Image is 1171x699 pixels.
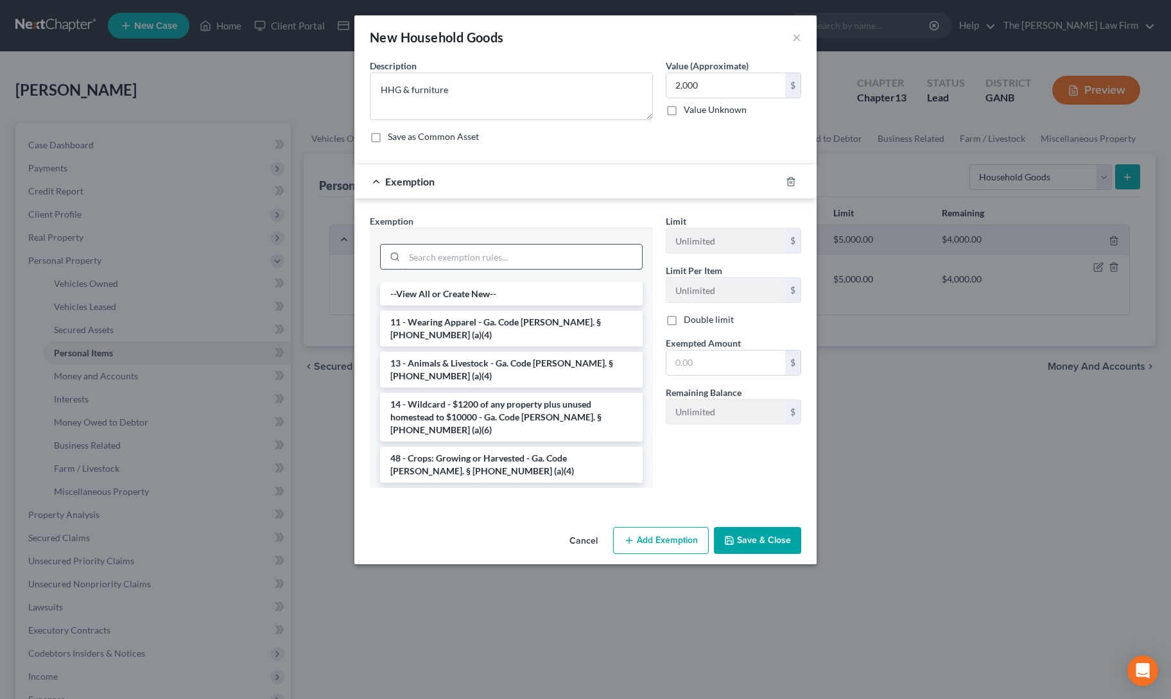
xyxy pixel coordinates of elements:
[666,278,785,302] input: --
[666,59,749,73] label: Value (Approximate)
[785,229,801,253] div: $
[404,245,642,269] input: Search exemption rules...
[684,103,747,116] label: Value Unknown
[385,175,435,187] span: Exemption
[785,400,801,424] div: $
[380,447,643,483] li: 48 - Crops: Growing or Harvested - Ga. Code [PERSON_NAME]. § [PHONE_NUMBER] (a)(4)
[666,338,741,349] span: Exempted Amount
[666,229,785,253] input: --
[380,311,643,347] li: 11 - Wearing Apparel - Ga. Code [PERSON_NAME]. § [PHONE_NUMBER] (a)(4)
[1127,655,1158,686] div: Open Intercom Messenger
[388,130,479,143] label: Save as Common Asset
[370,60,417,71] span: Description
[559,528,608,554] button: Cancel
[684,313,734,326] label: Double limit
[785,278,801,302] div: $
[613,527,709,554] button: Add Exemption
[785,350,801,375] div: $
[666,216,686,227] span: Limit
[380,282,643,306] li: --View All or Create New--
[792,30,801,45] button: ×
[666,264,722,277] label: Limit Per Item
[666,350,785,375] input: 0.00
[370,216,413,227] span: Exemption
[666,73,785,98] input: 0.00
[370,28,504,46] div: New Household Goods
[785,73,801,98] div: $
[714,527,801,554] button: Save & Close
[666,400,785,424] input: --
[380,352,643,388] li: 13 - Animals & Livestock - Ga. Code [PERSON_NAME]. § [PHONE_NUMBER] (a)(4)
[666,386,742,399] label: Remaining Balance
[380,393,643,442] li: 14 - Wildcard - $1200 of any property plus unused homestead to $10000 - Ga. Code [PERSON_NAME]. §...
